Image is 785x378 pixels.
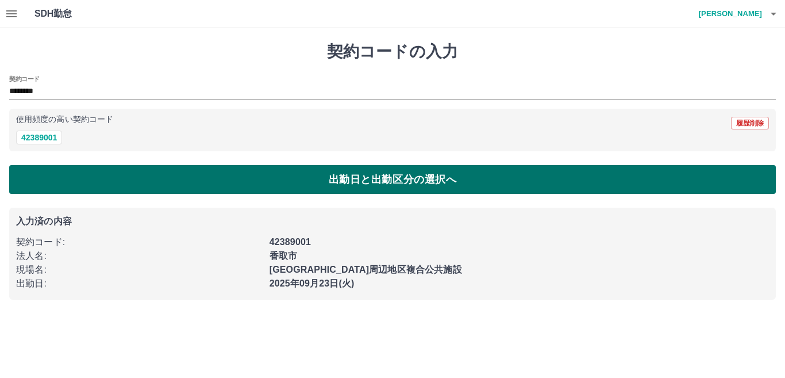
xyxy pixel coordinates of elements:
button: 履歴削除 [731,117,769,129]
p: 法人名 : [16,249,263,263]
p: 現場名 : [16,263,263,277]
h1: 契約コードの入力 [9,42,776,62]
button: 42389001 [16,131,62,144]
p: 使用頻度の高い契約コード [16,116,113,124]
p: 出勤日 : [16,277,263,291]
b: 香取市 [270,251,297,261]
button: 出勤日と出勤区分の選択へ [9,165,776,194]
p: 契約コード : [16,235,263,249]
p: 入力済の内容 [16,217,769,226]
h2: 契約コード [9,74,40,83]
b: [GEOGRAPHIC_DATA]周辺地区複合公共施設 [270,265,462,274]
b: 2025年09月23日(火) [270,278,355,288]
b: 42389001 [270,237,311,247]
